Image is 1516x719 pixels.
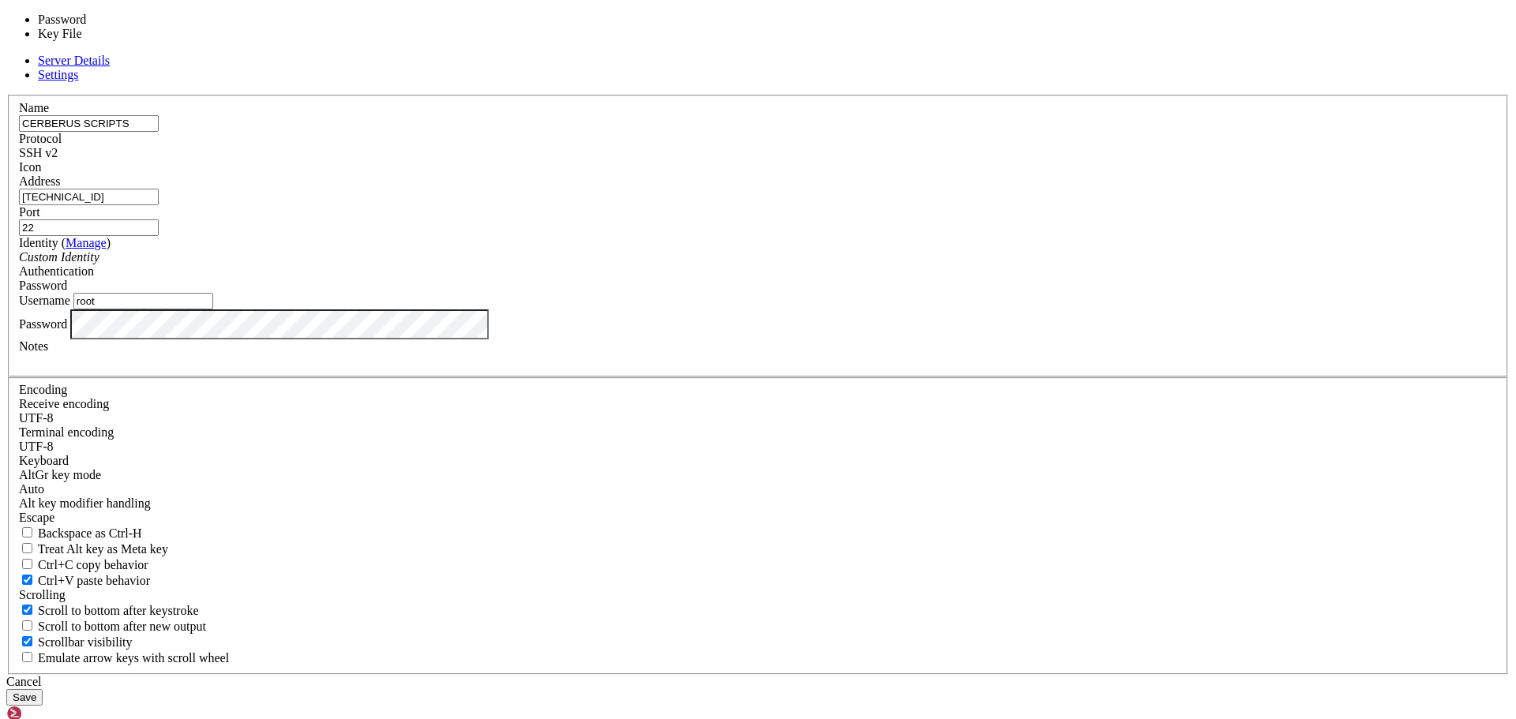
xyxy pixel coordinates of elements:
[22,652,32,662] input: Emulate arrow keys with scroll wheel
[6,77,1311,92] x-row: root@[TECHNICAL_ID]'s password:
[19,279,1497,293] div: Password
[38,13,169,27] li: Password
[19,250,1497,264] div: Custom Identity
[19,279,67,292] span: Password
[38,27,169,41] li: Key File
[19,264,94,278] label: Authentication
[227,77,235,92] div: (31, 5)
[19,101,49,114] label: Name
[38,542,168,556] span: Treat Alt key as Meta key
[19,558,148,571] label: Ctrl-C copies if true, send ^C to host if false. Ctrl-Shift-C sends ^C to host if true, copies if...
[38,620,206,633] span: Scroll to bottom after new output
[19,160,41,174] label: Icon
[38,604,199,617] span: Scroll to bottom after keystroke
[38,651,229,665] span: Emulate arrow keys with scroll wheel
[19,205,40,219] label: Port
[6,675,1510,689] div: Cancel
[19,146,58,159] span: SSH v2
[22,605,32,615] input: Scroll to bottom after keystroke
[19,604,199,617] label: Whether to scroll to the bottom on any keystroke.
[19,482,44,496] span: Auto
[6,35,1311,49] x-row: Access denied
[19,236,111,249] label: Identity
[19,115,159,132] input: Server Name
[19,316,67,330] label: Password
[19,440,1497,454] div: UTF-8
[38,526,142,540] span: Backspace as Ctrl-H
[22,620,32,631] input: Scroll to bottom after new output
[22,559,32,569] input: Ctrl+C copy behavior
[38,635,133,649] span: Scrollbar visibility
[22,527,32,537] input: Backspace as Ctrl-H
[6,63,1311,77] x-row: Access denied
[19,146,1497,160] div: SSH v2
[19,219,159,236] input: Port Number
[19,468,101,481] label: Set the expected encoding for data received from the host. If the encodings do not match, visual ...
[19,339,48,353] label: Notes
[6,689,43,706] button: Save
[38,558,148,571] span: Ctrl+C copy behavior
[19,250,99,264] i: Custom Identity
[19,482,1497,496] div: Auto
[19,132,62,145] label: Protocol
[19,511,54,524] span: Escape
[19,454,69,467] label: Keyboard
[19,383,67,396] label: Encoding
[19,397,109,410] label: Set the expected encoding for data received from the host. If the encodings do not match, visual ...
[19,189,159,205] input: Host Name or IP
[22,636,32,646] input: Scrollbar visibility
[19,411,54,425] span: UTF-8
[19,542,168,556] label: Whether the Alt key acts as a Meta key or as a distinct Alt key.
[19,411,1497,425] div: UTF-8
[6,6,1311,21] x-row: Access denied
[19,588,66,601] label: Scrolling
[19,294,70,307] label: Username
[66,236,107,249] a: Manage
[22,543,32,553] input: Treat Alt key as Meta key
[19,651,229,665] label: When using the alternative screen buffer, and DECCKM (Application Cursor Keys) is active, mouse w...
[19,174,60,188] label: Address
[6,49,1311,63] x-row: root@[TECHNICAL_ID]'s password:
[38,54,110,67] a: Server Details
[19,496,151,510] label: Controls how the Alt key is handled. Escape: Send an ESC prefix. 8-Bit: Add 128 to the typed char...
[19,574,150,587] label: Ctrl+V pastes if true, sends ^V to host if false. Ctrl+Shift+V sends ^V to host if true, pastes i...
[22,575,32,585] input: Ctrl+V paste behavior
[19,511,1497,525] div: Escape
[19,526,142,540] label: If true, the backspace should send BS ('\x08', aka ^H). Otherwise the backspace key should send '...
[19,635,133,649] label: The vertical scrollbar mode.
[38,574,150,587] span: Ctrl+V paste behavior
[19,620,206,633] label: Scroll to bottom after new output.
[19,425,114,439] label: The default terminal encoding. ISO-2022 enables character map translations (like graphics maps). ...
[6,21,1311,35] x-row: root@[TECHNICAL_ID]'s password:
[19,440,54,453] span: UTF-8
[62,236,111,249] span: ( )
[73,293,213,309] input: Login Username
[38,68,79,81] a: Settings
